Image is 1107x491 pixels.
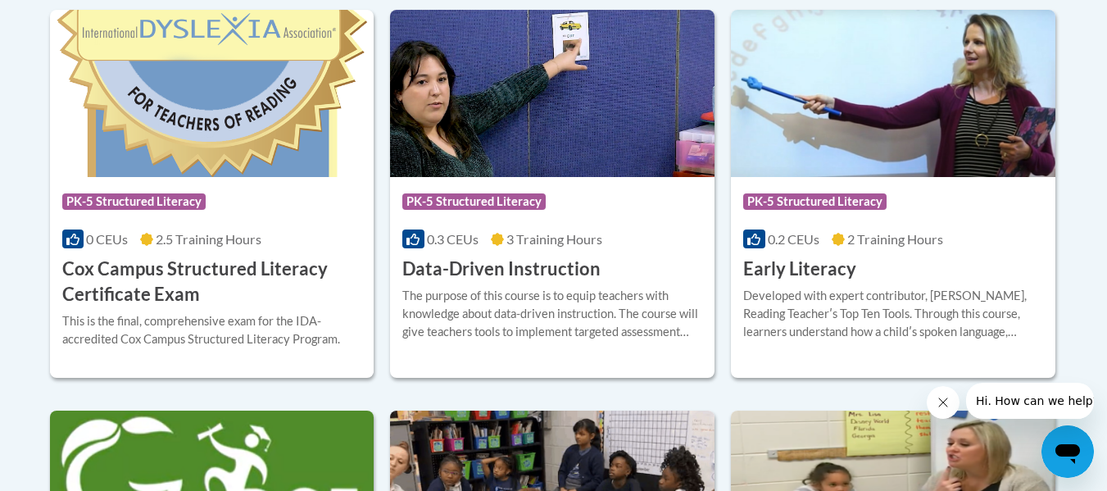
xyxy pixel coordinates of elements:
[390,10,715,377] a: Course LogoPK-5 Structured Literacy0.3 CEUs3 Training Hours Data-Driven InstructionThe purpose of...
[1041,425,1094,478] iframe: Button to launch messaging window
[506,231,602,247] span: 3 Training Hours
[768,231,819,247] span: 0.2 CEUs
[743,287,1043,341] div: Developed with expert contributor, [PERSON_NAME], Reading Teacherʹs Top Ten Tools. Through this c...
[62,193,206,210] span: PK-5 Structured Literacy
[731,10,1055,177] img: Course Logo
[743,193,887,210] span: PK-5 Structured Literacy
[156,231,261,247] span: 2.5 Training Hours
[743,257,856,282] h3: Early Literacy
[62,312,362,348] div: This is the final, comprehensive exam for the IDA-accredited Cox Campus Structured Literacy Program.
[86,231,128,247] span: 0 CEUs
[402,257,601,282] h3: Data-Driven Instruction
[402,287,702,341] div: The purpose of this course is to equip teachers with knowledge about data-driven instruction. The...
[847,231,943,247] span: 2 Training Hours
[62,257,362,307] h3: Cox Campus Structured Literacy Certificate Exam
[427,231,479,247] span: 0.3 CEUs
[10,11,133,25] span: Hi. How can we help?
[402,193,546,210] span: PK-5 Structured Literacy
[390,10,715,177] img: Course Logo
[927,386,960,419] iframe: Close message
[50,10,374,377] a: Course LogoPK-5 Structured Literacy0 CEUs2.5 Training Hours Cox Campus Structured Literacy Certif...
[50,10,374,177] img: Course Logo
[731,10,1055,377] a: Course LogoPK-5 Structured Literacy0.2 CEUs2 Training Hours Early LiteracyDeveloped with expert c...
[966,383,1094,419] iframe: Message from company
